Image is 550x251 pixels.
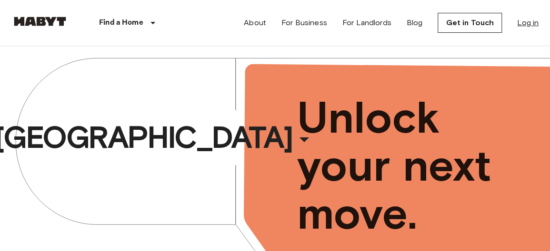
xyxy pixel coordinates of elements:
[244,17,266,29] a: About
[99,17,143,29] p: Find a Home
[517,17,539,29] a: Log in
[11,17,69,26] img: Habyt
[297,94,517,238] span: Unlock your next move.
[342,17,391,29] a: For Landlords
[438,13,502,33] a: Get in Touch
[407,17,423,29] a: Blog
[281,17,327,29] a: For Business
